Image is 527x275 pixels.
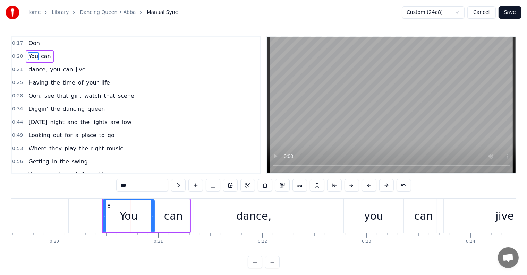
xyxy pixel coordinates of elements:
[28,118,48,126] span: [DATE]
[28,52,39,60] span: You
[467,6,495,19] button: Cancel
[117,92,135,100] span: scene
[28,171,39,179] span: You
[62,79,76,87] span: time
[121,118,132,126] span: low
[466,239,475,245] div: 0:24
[50,118,65,126] span: night
[84,92,102,100] span: watch
[154,239,163,245] div: 0:21
[52,9,69,16] a: Library
[101,79,110,87] span: life
[78,144,89,152] span: the
[28,105,49,113] span: Diggin'
[12,66,23,73] span: 0:21
[71,158,88,166] span: swing
[498,247,519,268] a: Open chat
[103,92,116,100] span: that
[6,6,19,19] img: youka
[44,92,55,100] span: see
[62,105,86,113] span: dancing
[110,118,120,126] span: are
[40,52,52,60] span: can
[49,144,62,152] span: they
[26,9,178,16] nav: breadcrumb
[80,118,90,126] span: the
[90,144,105,152] span: right
[28,92,42,100] span: Ooh,
[12,119,23,126] span: 0:44
[75,65,86,73] span: jive
[80,9,136,16] a: Dancing Queen • Abba
[12,145,23,152] span: 0:53
[147,9,178,16] span: Manual Sync
[12,132,23,139] span: 0:49
[51,158,58,166] span: in
[99,131,105,139] span: to
[81,131,97,139] span: place
[12,106,23,113] span: 0:34
[28,79,49,87] span: Having
[67,171,79,179] span: look
[56,92,69,100] span: that
[258,239,267,245] div: 0:22
[236,208,271,224] div: dance,
[362,239,371,245] div: 0:23
[91,171,96,179] span: a
[364,208,383,224] div: you
[50,79,61,87] span: the
[62,65,74,73] span: can
[12,79,23,86] span: 0:25
[12,40,23,47] span: 0:17
[58,171,65,179] span: to
[28,131,51,139] span: Looking
[52,131,63,139] span: out
[106,144,124,152] span: music
[59,158,70,166] span: the
[164,208,183,224] div: can
[81,171,90,179] span: for
[64,131,73,139] span: for
[70,92,83,100] span: girl,
[499,6,521,19] button: Save
[26,9,41,16] a: Home
[50,105,61,113] span: the
[87,105,105,113] span: queen
[64,144,77,152] span: play
[107,131,115,139] span: go
[67,118,78,126] span: and
[12,171,23,178] span: 0:58
[28,39,41,47] span: Ooh
[120,208,138,224] div: You
[50,239,59,245] div: 0:20
[28,158,50,166] span: Getting
[495,208,514,224] div: jive
[28,65,48,73] span: dance,
[414,208,433,224] div: can
[12,158,23,165] span: 0:56
[85,79,99,87] span: your
[75,131,79,139] span: a
[97,171,111,179] span: king
[12,92,23,99] span: 0:28
[49,65,61,73] span: you
[28,144,47,152] span: Where
[12,53,23,60] span: 0:20
[92,118,108,126] span: lights
[77,79,84,87] span: of
[40,171,57,179] span: come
